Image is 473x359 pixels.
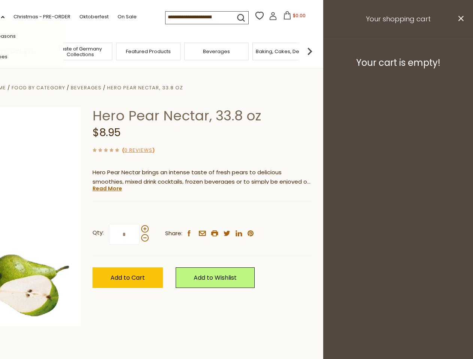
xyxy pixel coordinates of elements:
[13,13,70,21] a: Christmas - PRE-ORDER
[279,11,310,22] button: $0.00
[93,125,121,140] span: $8.95
[293,12,306,19] span: $0.00
[203,49,230,54] a: Beverages
[110,273,145,282] span: Add to Cart
[12,84,65,91] a: Food By Category
[109,224,140,245] input: Qty:
[71,84,101,91] a: Beverages
[122,147,155,154] span: ( )
[93,228,104,237] strong: Qty:
[93,267,163,288] button: Add to Cart
[176,267,255,288] a: Add to Wishlist
[79,13,109,21] a: Oktoberfest
[93,168,312,187] p: Hero Pear Nectar brings an intense taste of fresh pears to delicious smoothies, mixed drink cockt...
[126,49,171,54] a: Featured Products
[107,84,183,91] a: Hero Pear Nectar, 33.8 oz
[333,57,464,68] h3: Your cart is empty!
[165,229,182,238] span: Share:
[124,147,152,154] a: 0 Reviews
[93,107,312,124] h1: Hero Pear Nectar, 33.8 oz
[50,46,110,57] a: Taste of Germany Collections
[302,44,317,59] img: next arrow
[256,49,314,54] a: Baking, Cakes, Desserts
[93,185,122,192] a: Read More
[118,13,137,21] a: On Sale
